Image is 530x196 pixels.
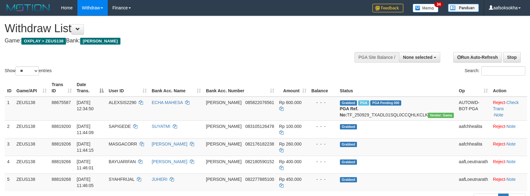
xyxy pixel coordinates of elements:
[77,142,94,153] span: [DATE] 11:44:15
[456,156,490,173] td: aafLoeutnarath
[77,159,94,170] span: [DATE] 11:46:01
[448,4,479,12] img: panduan.png
[5,173,14,191] td: 5
[109,124,131,129] span: SAPIGEDE
[465,66,525,76] label: Search:
[80,38,120,45] span: [PERSON_NAME]
[245,124,274,129] span: Copy 083105126478 to clipboard
[52,177,71,182] span: 88819268
[340,159,357,165] span: Grabbed
[206,124,241,129] span: [PERSON_NAME]
[5,3,52,12] img: MOTION_logo.png
[456,138,490,156] td: aafchhealita
[77,177,94,188] span: [DATE] 11:46:05
[434,2,443,7] span: 34
[453,52,502,63] a: Run Auto-Refresh
[206,177,241,182] span: [PERSON_NAME]
[493,100,505,105] a: Reject
[152,159,187,164] a: [PERSON_NAME]
[5,79,14,97] th: ID
[337,79,457,97] th: Status
[490,156,527,173] td: ·
[309,79,337,97] th: Balance
[456,97,490,121] td: AUTOWD-BOT-PGA
[5,66,52,76] label: Show entries
[14,156,49,173] td: ZEUS138
[109,142,137,146] span: MASGACORR
[5,22,347,35] h1: Withdraw List
[506,159,516,164] a: Note
[245,177,274,182] span: Copy 082277885100 to clipboard
[493,177,505,182] a: Reject
[506,177,516,182] a: Note
[5,138,14,156] td: 3
[15,66,39,76] select: Showentries
[14,138,49,156] td: ZEUS138
[245,142,274,146] span: Copy 082176182238 to clipboard
[428,113,454,118] span: Vendor URL: https://trx31.1velocity.biz
[245,159,274,164] span: Copy 082180590152 to clipboard
[372,4,403,12] img: Feedback.jpg
[77,124,94,135] span: [DATE] 11:44:09
[14,173,49,191] td: ZEUS138
[490,79,527,97] th: Action
[5,97,14,121] td: 1
[279,124,302,129] span: Rp 100.000
[5,120,14,138] td: 2
[358,100,369,106] span: Marked by aafpengsreynich
[311,123,335,129] div: - - -
[490,97,527,121] td: · ·
[311,176,335,182] div: - - -
[14,97,49,121] td: ZEUS138
[311,141,335,147] div: - - -
[490,173,527,191] td: ·
[21,38,66,45] span: OXPLAY > ZEUS138
[152,177,167,182] a: JUHERI
[77,100,94,111] span: [DATE] 12:34:50
[279,177,302,182] span: Rp 450.000
[340,142,357,147] span: Grabbed
[152,142,187,146] a: [PERSON_NAME]
[206,159,241,164] span: [PERSON_NAME]
[149,79,203,97] th: Bank Acc. Name: activate to sort column ascending
[403,55,432,60] span: None selected
[106,79,149,97] th: User ID: activate to sort column ascending
[206,142,241,146] span: [PERSON_NAME]
[109,159,136,164] span: BAYUARIFAN
[109,100,137,105] span: ALEXSIS2290
[494,112,503,117] a: Note
[14,120,49,138] td: ZEUS138
[456,120,490,138] td: aafchhealita
[340,124,357,129] span: Grabbed
[456,173,490,191] td: aafLoeutnarath
[203,79,276,97] th: Bank Acc. Number: activate to sort column ascending
[493,159,505,164] a: Reject
[456,79,490,97] th: Op: activate to sort column ascending
[503,52,521,63] a: Stop
[5,38,347,44] h4: Game: Bank:
[493,100,519,111] a: Check Trans
[14,79,49,97] th: Game/API: activate to sort column ascending
[493,142,505,146] a: Reject
[245,100,274,105] span: Copy 085822076561 to clipboard
[49,79,74,97] th: Trans ID: activate to sort column ascending
[493,124,505,129] a: Reject
[311,99,335,106] div: - - -
[399,52,440,63] button: None selected
[506,142,516,146] a: Note
[52,100,71,105] span: 88675587
[206,100,241,105] span: [PERSON_NAME]
[340,177,357,182] span: Grabbed
[340,100,357,106] span: Grabbed
[74,79,106,97] th: Date Trans.: activate to sort column descending
[152,100,183,105] a: ECHA MAHESA
[109,177,134,182] span: SYAHFRIJAL
[279,142,302,146] span: Rp 260.000
[52,124,71,129] span: 88819200
[354,52,399,63] div: PGA Site Balance /
[413,4,439,12] img: Button%20Memo.svg
[340,106,358,117] b: PGA Ref. No:
[5,156,14,173] td: 4
[279,100,302,105] span: Rp 600.000
[152,124,170,129] a: SUYATMI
